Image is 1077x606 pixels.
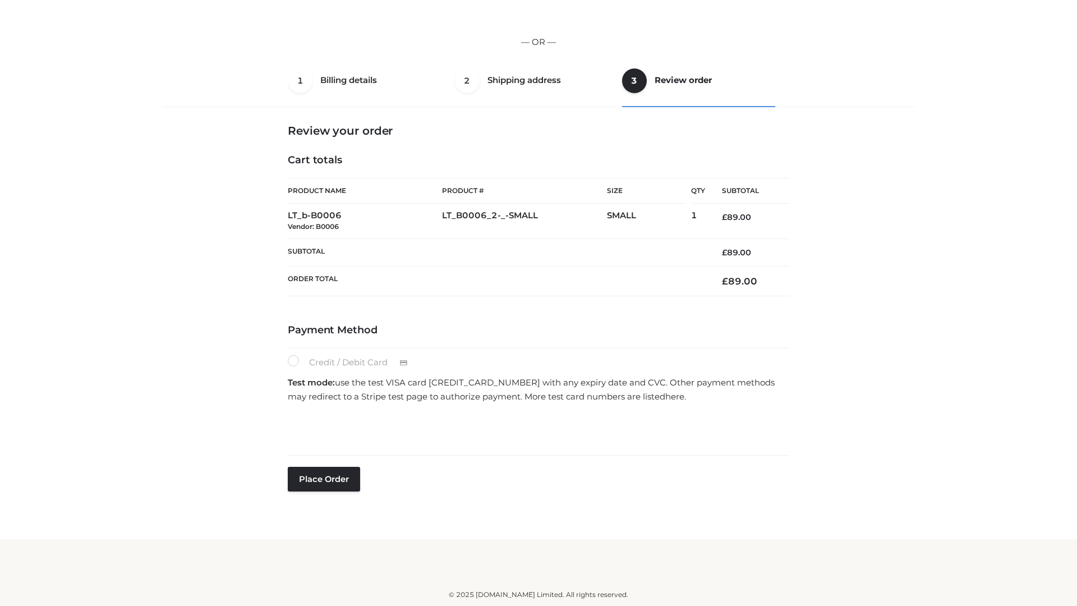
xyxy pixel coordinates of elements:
td: 1 [691,204,705,239]
h4: Cart totals [288,154,789,167]
img: Credit / Debit Card [393,356,414,370]
h4: Payment Method [288,324,789,337]
th: Product # [442,178,607,204]
h3: Review your order [288,124,789,137]
bdi: 89.00 [722,212,751,222]
p: — OR — [167,35,910,49]
th: Subtotal [288,238,705,266]
label: Credit / Debit Card [288,355,420,370]
th: Qty [691,178,705,204]
div: © 2025 [DOMAIN_NAME] Limited. All rights reserved. [167,589,910,600]
bdi: 89.00 [722,247,751,258]
span: £ [722,247,727,258]
th: Size [607,178,685,204]
strong: Test mode: [288,377,335,388]
a: here [665,391,684,402]
p: use the test VISA card [CREDIT_CARD_NUMBER] with any expiry date and CVC. Other payment methods m... [288,375,789,404]
span: £ [722,212,727,222]
small: Vendor: B0006 [288,222,339,231]
td: LT_b-B0006 [288,204,442,239]
th: Order Total [288,267,705,296]
button: Place order [288,467,360,492]
td: SMALL [607,204,691,239]
th: Product Name [288,178,442,204]
th: Subtotal [705,178,789,204]
bdi: 89.00 [722,276,757,287]
span: £ [722,276,728,287]
td: LT_B0006_2-_-SMALL [442,204,607,239]
iframe: Secure payment input frame [286,407,787,448]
